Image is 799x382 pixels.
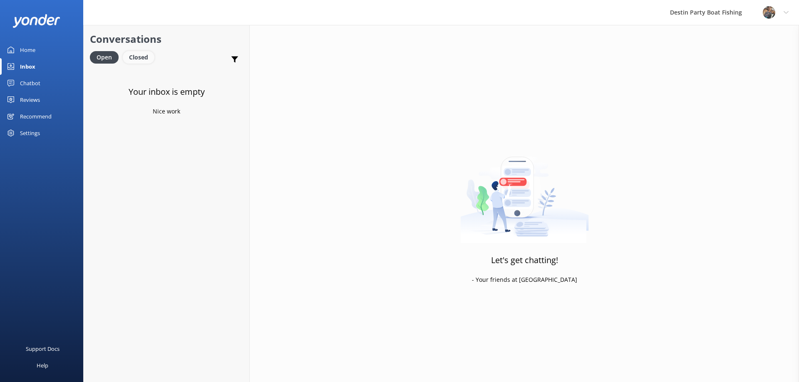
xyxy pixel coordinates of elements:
div: Home [20,42,35,58]
div: Support Docs [26,340,60,357]
div: Inbox [20,58,35,75]
div: Open [90,51,119,64]
a: Open [90,52,123,62]
div: Settings [20,125,40,141]
a: Closed [123,52,159,62]
div: Reviews [20,91,40,108]
div: Closed [123,51,154,64]
div: Help [37,357,48,374]
h2: Conversations [90,31,243,47]
div: Recommend [20,108,52,125]
p: Nice work [153,107,180,116]
div: Chatbot [20,75,40,91]
img: yonder-white-logo.png [12,14,60,28]
p: - Your friends at [GEOGRAPHIC_DATA] [472,275,577,284]
h3: Let's get chatting! [491,254,558,267]
img: artwork of a man stealing a conversation from at giant smartphone [460,139,589,243]
h3: Your inbox is empty [129,85,205,99]
img: 250-1666038197.jpg [763,6,775,19]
